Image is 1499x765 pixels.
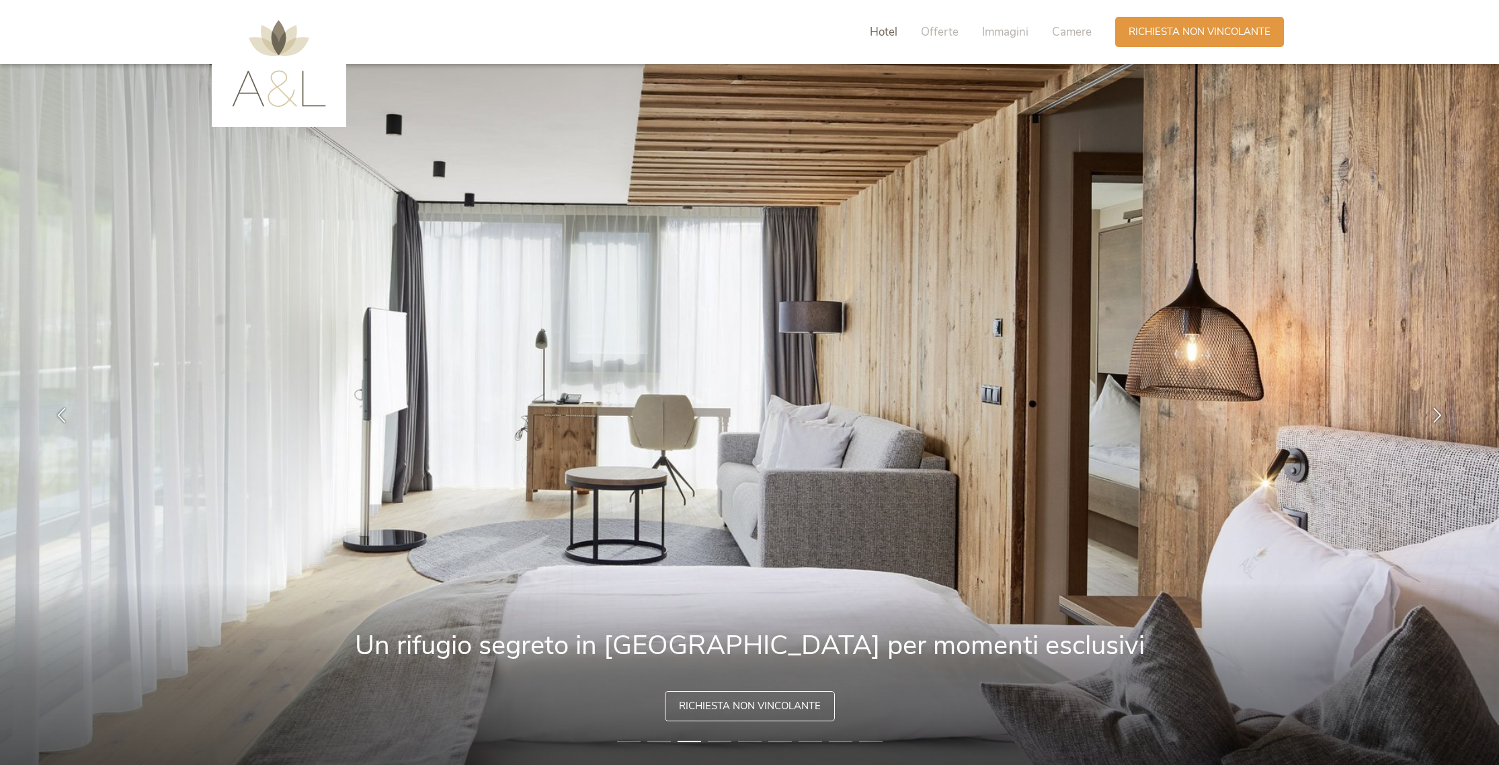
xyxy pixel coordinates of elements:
[870,24,897,40] span: Hotel
[921,24,959,40] span: Offerte
[679,699,821,713] span: Richiesta non vincolante
[1052,24,1092,40] span: Camere
[232,20,326,107] img: AMONTI & LUNARIS Wellnessresort
[1129,25,1270,39] span: Richiesta non vincolante
[982,24,1028,40] span: Immagini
